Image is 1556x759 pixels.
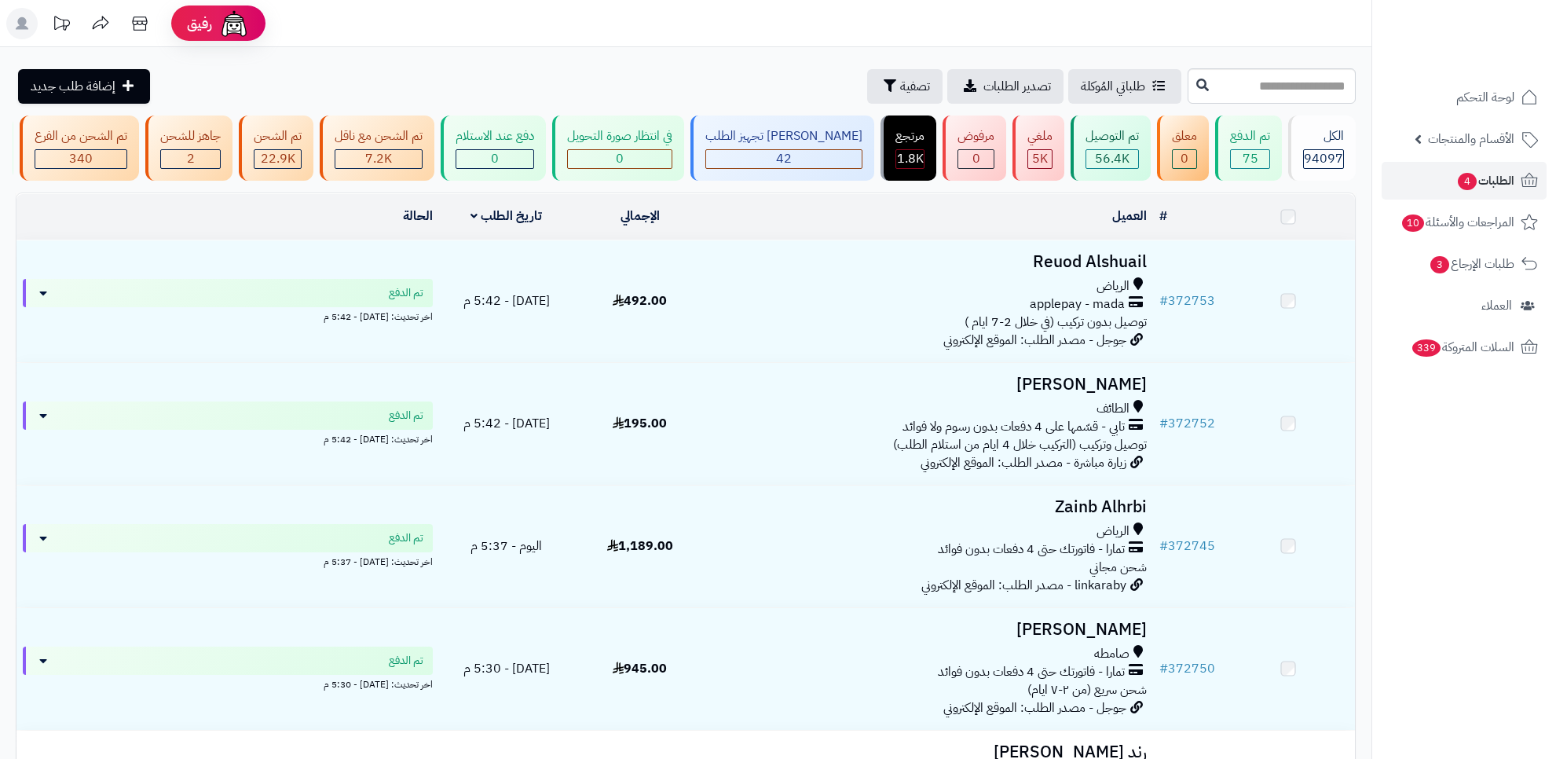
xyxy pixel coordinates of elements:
span: applepay - mada [1030,295,1125,313]
a: الكل94097 [1285,115,1359,181]
span: زيارة مباشرة - مصدر الطلب: الموقع الإلكتروني [921,453,1126,472]
a: ملغي 5K [1009,115,1067,181]
span: 0 [1181,149,1188,168]
span: تصدير الطلبات [983,77,1051,96]
span: جوجل - مصدر الطلب: الموقع الإلكتروني [943,331,1126,350]
div: 22898 [254,150,301,168]
span: 3 [1430,256,1449,273]
span: 339 [1412,339,1441,357]
a: تم التوصيل 56.4K [1067,115,1154,181]
a: إضافة طلب جديد [18,69,150,104]
div: مرتجع [895,127,924,145]
span: # [1159,659,1168,678]
span: 56.4K [1095,149,1129,168]
span: تمارا - فاتورتك حتى 4 دفعات بدون فوائد [938,663,1125,681]
span: 195.00 [613,414,667,433]
span: تابي - قسّمها على 4 دفعات بدون رسوم ولا فوائد [902,418,1125,436]
span: جوجل - مصدر الطلب: الموقع الإلكتروني [943,698,1126,717]
a: دفع عند الاستلام 0 [438,115,549,181]
span: 0 [616,149,624,168]
div: تم الشحن مع ناقل [335,127,423,145]
a: السلات المتروكة339 [1382,328,1547,366]
span: 42 [776,149,792,168]
span: 7.2K [365,149,392,168]
div: اخر تحديث: [DATE] - 5:30 م [23,675,433,691]
span: 492.00 [613,291,667,310]
div: في انتظار صورة التحويل [567,127,672,145]
span: 1.8K [897,149,924,168]
div: اخر تحديث: [DATE] - 5:42 م [23,307,433,324]
span: توصيل بدون تركيب (في خلال 2-7 ايام ) [965,313,1147,332]
span: الرياض [1097,277,1129,295]
div: 4954 [1028,150,1052,168]
a: العملاء [1382,287,1547,324]
span: صامطه [1094,645,1129,663]
div: معلق [1172,127,1197,145]
span: تم الدفع [389,408,423,423]
a: العميل [1112,207,1147,225]
span: تم الدفع [389,530,423,546]
span: 22.9K [261,149,295,168]
span: 0 [972,149,980,168]
span: 945.00 [613,659,667,678]
div: تم الشحن من الفرع [35,127,127,145]
div: [PERSON_NAME] تجهيز الطلب [705,127,862,145]
div: مرفوض [957,127,994,145]
a: #372745 [1159,537,1215,555]
span: طلباتي المُوكلة [1081,77,1145,96]
div: 1804 [896,150,924,168]
a: تم الشحن مع ناقل 7.2K [317,115,438,181]
div: 0 [568,150,672,168]
a: في انتظار صورة التحويل 0 [549,115,687,181]
span: تم الدفع [389,285,423,301]
span: # [1159,291,1168,310]
a: معلق 0 [1154,115,1212,181]
a: تاريخ الطلب [470,207,542,225]
div: تم الشحن [254,127,302,145]
div: 340 [35,150,126,168]
div: اخر تحديث: [DATE] - 5:42 م [23,430,433,446]
h3: Zainb Alhrbi [713,498,1146,516]
div: 2 [161,150,220,168]
span: اليوم - 5:37 م [470,537,542,555]
a: جاهز للشحن 2 [142,115,236,181]
span: [DATE] - 5:30 م [463,659,550,678]
div: 75 [1231,150,1269,168]
span: شحن مجاني [1089,558,1147,577]
a: تحديثات المنصة [42,8,81,43]
a: # [1159,207,1167,225]
a: تم الشحن 22.9K [236,115,317,181]
a: الإجمالي [621,207,660,225]
div: 42 [706,150,862,168]
a: [PERSON_NAME] تجهيز الطلب 42 [687,115,877,181]
span: 1,189.00 [607,537,673,555]
div: جاهز للشحن [160,127,221,145]
button: تصفية [867,69,943,104]
div: 0 [958,150,994,168]
span: تمارا - فاتورتك حتى 4 دفعات بدون فوائد [938,541,1125,559]
span: طلبات الإرجاع [1429,253,1514,275]
span: 340 [69,149,93,168]
span: الرياض [1097,522,1129,541]
a: #372753 [1159,291,1215,310]
h3: Reuod Alshuail [713,253,1146,271]
span: تصفية [900,77,930,96]
img: ai-face.png [218,8,250,39]
span: 5K [1032,149,1048,168]
a: الحالة [403,207,433,225]
span: المراجعات والأسئلة [1400,211,1514,233]
span: 94097 [1304,149,1343,168]
span: رفيق [187,14,212,33]
div: الكل [1303,127,1344,145]
a: #372750 [1159,659,1215,678]
span: 75 [1243,149,1258,168]
div: اخر تحديث: [DATE] - 5:37 م [23,552,433,569]
span: العملاء [1481,295,1512,317]
a: طلباتي المُوكلة [1068,69,1181,104]
span: الأقسام والمنتجات [1428,128,1514,150]
a: #372752 [1159,414,1215,433]
div: ملغي [1027,127,1053,145]
span: # [1159,414,1168,433]
span: إضافة طلب جديد [31,77,115,96]
span: الطلبات [1456,170,1514,192]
